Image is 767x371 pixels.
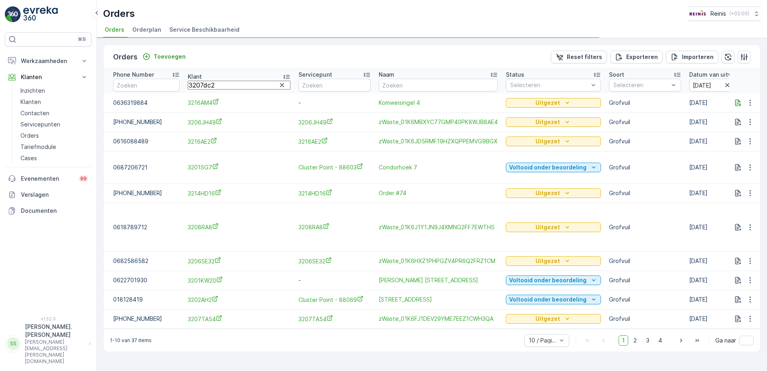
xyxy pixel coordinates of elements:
p: Uitgezet [536,99,560,107]
span: 1 [619,335,628,346]
span: Komweisingel 4 [379,99,498,107]
p: 0622701930 [113,276,180,284]
input: Zoeken [298,79,371,92]
p: Toevoegen [154,53,186,61]
a: 3202AH2 [188,296,290,304]
a: zWaste_01K6MBXYC77GMP40PK8WJB8AE4 [379,118,498,126]
button: Importeren [666,51,718,63]
a: Servicepunten [17,119,91,130]
span: [PERSON_NAME] [STREET_ADDRESS] [379,276,498,284]
p: Naam [379,71,394,79]
p: Soort [609,71,624,79]
button: Reinis(+02:00) [688,6,761,21]
button: Voltooid onder beoordeling [506,275,601,285]
p: [PHONE_NUMBER] [113,189,180,197]
p: Phone Number [113,71,154,79]
span: Ga naar [715,336,736,344]
a: Evenementen99 [5,171,91,187]
span: 3206JH49 [188,118,290,126]
span: 3206JH49 [298,118,371,126]
input: dd/mm/yyyy [689,79,744,92]
input: Zoeken [379,79,498,92]
a: J. Kluitstraat 20 [379,276,498,284]
p: Orders [20,132,39,140]
span: Orderplan [132,26,161,34]
p: Grofvuil [609,137,681,145]
p: Grofvuil [609,276,681,284]
p: Grofvuil [609,223,681,231]
button: SS[PERSON_NAME].[PERSON_NAME][PERSON_NAME][EMAIL_ADDRESS][PERSON_NAME][DOMAIN_NAME] [5,323,91,365]
p: Verslagen [21,191,88,199]
p: Exporteren [626,53,658,61]
img: logo [5,6,21,22]
p: 018128419 [113,296,180,304]
p: Grofvuil [609,296,681,304]
a: 3214HD16 [298,189,371,198]
a: Inzichten [17,85,91,96]
p: Selecteren [613,81,669,89]
span: 2 [630,335,641,346]
p: 0682586582 [113,257,180,265]
p: Grofvuil [609,189,681,197]
img: Reinis-Logo-Vrijstaand_Tekengebied-1-copy2_aBO4n7j.png [688,9,707,18]
p: Grofvuil [609,257,681,265]
p: 0618789712 [113,223,180,231]
button: Werkzaamheden [5,53,91,69]
button: Voltooid onder beoordeling [506,295,601,304]
p: Grofvuil [609,118,681,126]
span: 3214HD16 [188,189,290,198]
p: Uitgezet [536,137,560,145]
button: Uitgezet [506,256,601,266]
p: Datum van uitvoering [689,71,749,79]
a: Da Costastraat 2 [379,296,498,304]
span: 3207TA54 [298,315,371,323]
button: Voltooid onder beoordeling [506,163,601,172]
a: Documenten [5,203,91,219]
span: v 1.52.0 [5,316,91,321]
p: Importeren [682,53,714,61]
p: Klanten [20,98,41,106]
p: 1-10 van 37 items [110,337,152,344]
button: Uitgezet [506,137,601,146]
p: Uitgezet [536,189,560,197]
p: [PERSON_NAME].[PERSON_NAME] [25,323,85,339]
span: 4 [655,335,666,346]
p: Klant [188,73,202,81]
a: 3206SE32 [298,257,371,265]
span: [STREET_ADDRESS] [379,296,498,304]
a: zWaste_01K6JD5RMF19HZXQPPEMVG9BGX [379,137,498,145]
p: Inzichten [20,87,45,95]
span: zWaste_01K6J1Y1JN9J4XMNG2FF7EWTHS [379,223,498,231]
p: Orders [113,51,138,63]
span: Orders [105,26,124,34]
button: Uitgezet [506,188,601,198]
a: 3216AM4 [188,98,290,107]
p: [PERSON_NAME][EMAIL_ADDRESS][PERSON_NAME][DOMAIN_NAME] [25,339,85,365]
p: Servicepunten [20,120,60,128]
a: 3206SE32 [188,257,290,265]
p: Grofvuil [609,315,681,323]
a: zWaste_01K6HXZ1PHPGZV4PR6Q2FRZ1CM [379,257,498,265]
p: Klanten [21,73,75,81]
span: Service Beschikbaarheid [169,26,239,34]
span: 3216AE2 [188,137,290,146]
p: Status [506,71,524,79]
p: Voltooid onder beoordeling [509,276,586,284]
button: Toevoegen [139,52,189,61]
button: Exporteren [610,51,663,63]
a: Klanten [17,96,91,108]
p: Uitgezet [536,257,560,265]
button: Uitgezet [506,117,601,127]
p: - [298,99,371,107]
span: 3 [642,335,653,346]
a: Tariefmodule [17,141,91,153]
a: 3216AE2 [298,137,371,146]
p: Grofvuil [609,163,681,171]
